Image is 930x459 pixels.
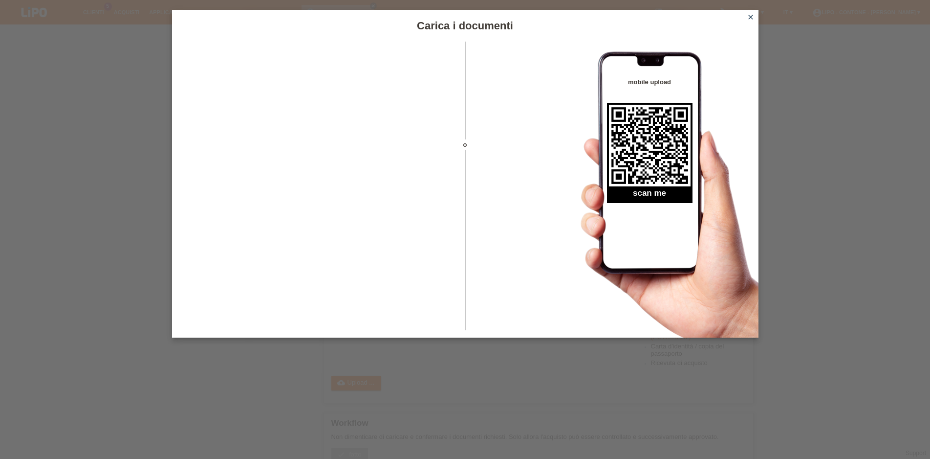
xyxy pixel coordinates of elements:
[187,66,448,311] iframe: Upload
[607,188,692,203] h2: scan me
[744,12,757,23] a: close
[607,78,692,86] h4: mobile upload
[448,139,482,150] span: o
[747,13,755,21] i: close
[172,20,758,32] h1: Carica i documenti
